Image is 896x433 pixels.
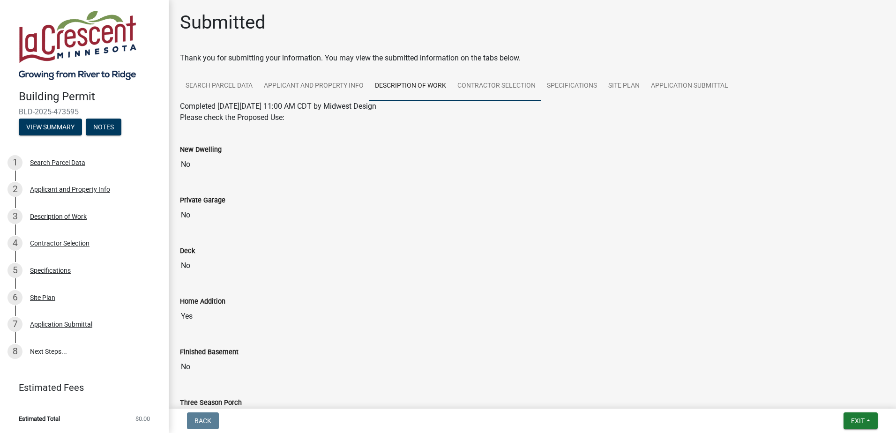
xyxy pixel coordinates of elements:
div: 3 [7,209,22,224]
button: Notes [86,119,121,135]
h1: Submitted [180,11,266,34]
div: 5 [7,263,22,278]
span: BLD-2025-473595 [19,107,150,116]
span: Exit [851,417,865,425]
div: Contractor Selection [30,240,90,246]
div: 7 [7,317,22,332]
div: Description of Work [30,213,87,220]
div: Applicant and Property Info [30,186,110,193]
a: Estimated Fees [7,378,154,397]
div: 1 [7,155,22,170]
div: 2 [7,182,22,197]
button: Exit [844,412,878,429]
a: Description of Work [369,71,452,101]
div: Thank you for submitting your information. You may view the submitted information on the tabs below. [180,52,885,64]
a: Search Parcel Data [180,71,258,101]
label: Home Addition [180,299,225,305]
span: Back [194,417,211,425]
div: 4 [7,236,22,251]
div: Application Submittal [30,321,92,328]
span: $0.00 [135,416,150,422]
div: Specifications [30,267,71,274]
label: Private Garage [180,197,225,204]
div: Please check the Proposed Use: [180,112,885,123]
span: Completed [DATE][DATE] 11:00 AM CDT by Midwest Design [180,102,376,111]
div: Site Plan [30,294,55,301]
img: City of La Crescent, Minnesota [19,10,136,80]
a: Site Plan [603,71,645,101]
label: Three Season Porch [180,400,242,406]
a: Applicant and Property Info [258,71,369,101]
div: 8 [7,344,22,359]
div: Search Parcel Data [30,159,85,166]
a: Specifications [541,71,603,101]
wm-modal-confirm: Notes [86,124,121,131]
button: View Summary [19,119,82,135]
label: New Dwelling [180,147,222,153]
label: Finished Basement [180,349,239,356]
label: Deck [180,248,195,254]
a: Application Submittal [645,71,734,101]
button: Back [187,412,219,429]
a: Contractor Selection [452,71,541,101]
wm-modal-confirm: Summary [19,124,82,131]
span: Estimated Total [19,416,60,422]
h4: Building Permit [19,90,161,104]
div: 6 [7,290,22,305]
